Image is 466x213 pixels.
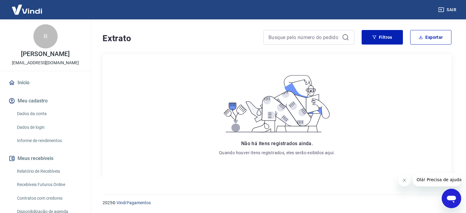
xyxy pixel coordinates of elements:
a: Dados de login [15,121,83,134]
span: Olá! Precisa de ajuda? [4,4,51,9]
a: Contratos com credores [15,192,83,205]
button: Sair [437,4,459,15]
iframe: Mensagem da empresa [413,173,461,186]
a: Informe de rendimentos [15,135,83,147]
a: Dados da conta [15,108,83,120]
button: Meu cadastro [7,94,83,108]
button: Filtros [362,30,403,45]
div: R [33,24,58,48]
iframe: Botão para abrir a janela de mensagens [442,189,461,208]
span: Não há itens registrados ainda. [241,141,313,146]
a: Vindi Pagamentos [116,200,151,205]
p: 2025 © [103,200,451,206]
p: [PERSON_NAME] [21,51,69,57]
input: Busque pelo número do pedido [268,33,339,42]
p: Quando houver itens registrados, eles serão exibidos aqui. [219,150,335,156]
a: Relatório de Recebíveis [15,165,83,178]
a: Início [7,76,83,89]
button: Meus recebíveis [7,152,83,165]
img: Vindi [7,0,47,19]
button: Exportar [410,30,451,45]
a: Recebíveis Futuros Online [15,178,83,191]
iframe: Fechar mensagem [398,174,410,186]
h4: Extrato [103,32,256,45]
p: [EMAIL_ADDRESS][DOMAIN_NAME] [12,60,79,66]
